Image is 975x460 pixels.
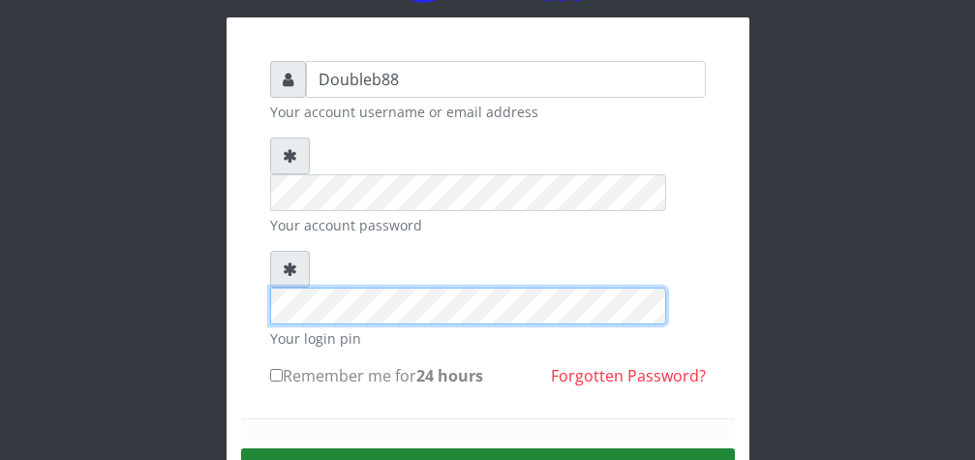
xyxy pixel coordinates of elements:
input: Remember me for24 hours [270,369,283,382]
small: Your account password [270,215,706,235]
small: Your login pin [270,328,706,349]
a: Forgotten Password? [551,365,706,386]
input: Username or email address [306,61,706,98]
small: Your account username or email address [270,102,706,122]
label: Remember me for [270,364,483,387]
b: 24 hours [416,365,483,386]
